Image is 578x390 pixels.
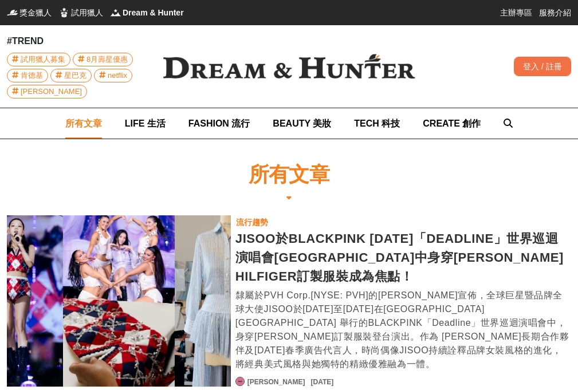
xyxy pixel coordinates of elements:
[7,7,18,18] img: 獎金獵人
[235,289,571,371] div: 隸屬於PVH Corp.[NYSE: PVH]的[PERSON_NAME]宣佈，全球巨星暨品牌全球大使JISOO於[DATE]至[DATE]在[GEOGRAPHIC_DATA][GEOGRAPH...
[21,69,43,82] span: 肯德基
[7,34,148,48] div: #TREND
[94,69,132,82] a: netflix
[50,69,92,82] a: 星巴克
[7,7,52,18] a: 獎金獵人獎金獵人
[514,57,571,76] div: 登入 / 註冊
[235,377,245,386] a: Avatar
[273,108,331,139] a: BEAUTY 美妝
[86,53,128,66] span: 8月壽星優惠
[7,85,87,99] a: [PERSON_NAME]
[64,69,86,82] span: 星巴克
[71,7,103,18] span: 試用獵人
[110,7,184,18] a: Dream & HunterDream & Hunter
[188,119,250,128] span: FASHION 流行
[249,162,330,187] h1: 所有文章
[148,39,430,94] img: Dream & Hunter
[423,119,481,128] span: CREATE 創作
[235,215,269,229] a: 流行趨勢
[19,7,52,18] span: 獎金獵人
[65,108,102,139] a: 所有文章
[310,377,333,387] div: [DATE]
[235,229,571,286] div: JISOO於BLACKPINK [DATE]「DEADLINE」世界巡迴演唱會[GEOGRAPHIC_DATA]中身穿[PERSON_NAME] HILFIGER訂製服裝成為焦點！
[21,53,65,66] span: 試用獵人募集
[235,229,571,371] a: JISOO於BLACKPINK [DATE]「DEADLINE」世界巡迴演唱會[GEOGRAPHIC_DATA]中身穿[PERSON_NAME] HILFIGER訂製服裝成為焦點！隸屬於PVH ...
[108,69,127,82] span: netflix
[354,108,400,139] a: TECH 科技
[110,7,121,18] img: Dream & Hunter
[125,119,166,128] span: LIFE 生活
[236,216,268,229] div: 流行趨勢
[500,7,532,18] a: 主辦專區
[125,108,166,139] a: LIFE 生活
[7,69,48,82] a: 肯德基
[65,119,102,128] span: 所有文章
[58,7,103,18] a: 試用獵人試用獵人
[73,53,133,66] a: 8月壽星優惠
[7,215,231,387] a: JISOO於BLACKPINK 2025年「DEADLINE」世界巡迴演唱會紐約站中身穿TOMMY HILFIGER訂製服裝成為焦點！
[7,53,70,66] a: 試用獵人募集
[247,377,305,387] a: [PERSON_NAME]
[21,85,82,98] span: [PERSON_NAME]
[539,7,571,18] a: 服務介紹
[58,7,70,18] img: 試用獵人
[236,377,244,385] img: Avatar
[188,108,250,139] a: FASHION 流行
[273,119,331,128] span: BEAUTY 美妝
[354,119,400,128] span: TECH 科技
[423,108,481,139] a: CREATE 創作
[123,7,184,18] span: Dream & Hunter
